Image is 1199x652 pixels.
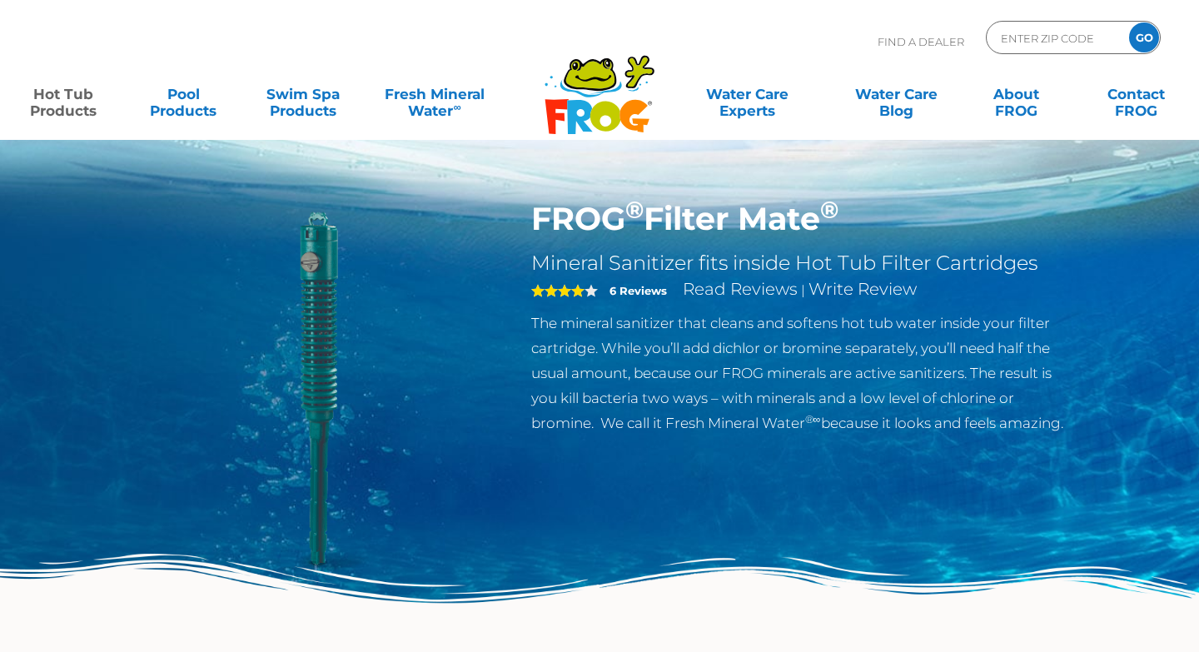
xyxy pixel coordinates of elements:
strong: 6 Reviews [609,284,667,297]
a: Water CareExperts [671,77,823,111]
a: ContactFROG [1089,77,1182,111]
img: Frog Products Logo [535,33,664,135]
h2: Mineral Sanitizer fits inside Hot Tub Filter Cartridges [531,251,1075,276]
h1: FROG Filter Mate [531,200,1075,238]
p: The mineral sanitizer that cleans and softens hot tub water inside your filter cartridge. While y... [531,311,1075,435]
input: GO [1129,22,1159,52]
a: Hot TubProducts [17,77,110,111]
sup: ® [820,195,838,224]
img: hot-tub-product-filter-frog.png [125,200,506,581]
a: PoolProducts [137,77,230,111]
sup: ∞ [453,101,460,113]
a: AboutFROG [969,77,1062,111]
a: Read Reviews [683,279,798,299]
a: Water CareBlog [849,77,943,111]
a: Write Review [808,279,917,299]
span: 4 [531,284,585,297]
p: Find A Dealer [878,21,964,62]
sup: ® [625,195,644,224]
sup: ®∞ [805,413,821,426]
a: Fresh MineralWater∞ [376,77,493,111]
a: Swim SpaProducts [256,77,350,111]
span: | [801,282,805,298]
